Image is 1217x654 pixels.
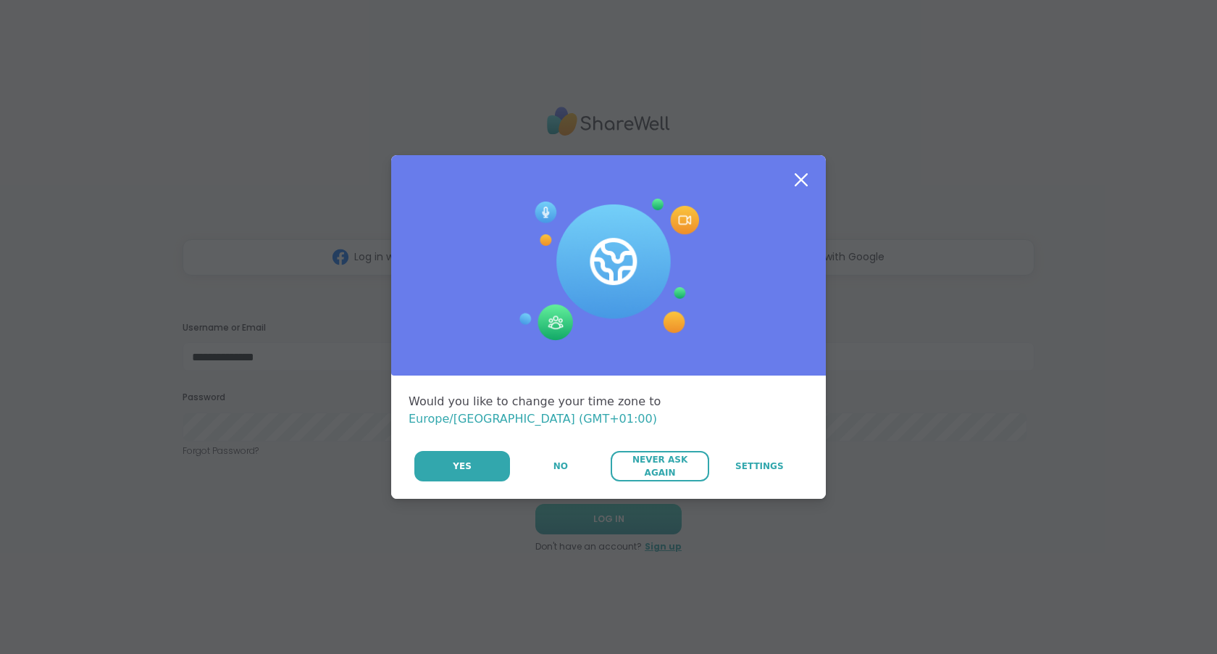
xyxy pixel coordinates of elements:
a: Settings [711,451,808,481]
span: Europe/[GEOGRAPHIC_DATA] (GMT+01:00) [409,412,657,426]
img: Session Experience [518,199,699,341]
button: Never Ask Again [611,451,708,481]
button: Yes [414,451,510,481]
button: No [511,451,609,481]
span: Never Ask Again [618,453,701,479]
span: Yes [453,460,472,473]
span: No [553,460,568,473]
span: Settings [735,460,784,473]
div: Would you like to change your time zone to [409,393,808,428]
